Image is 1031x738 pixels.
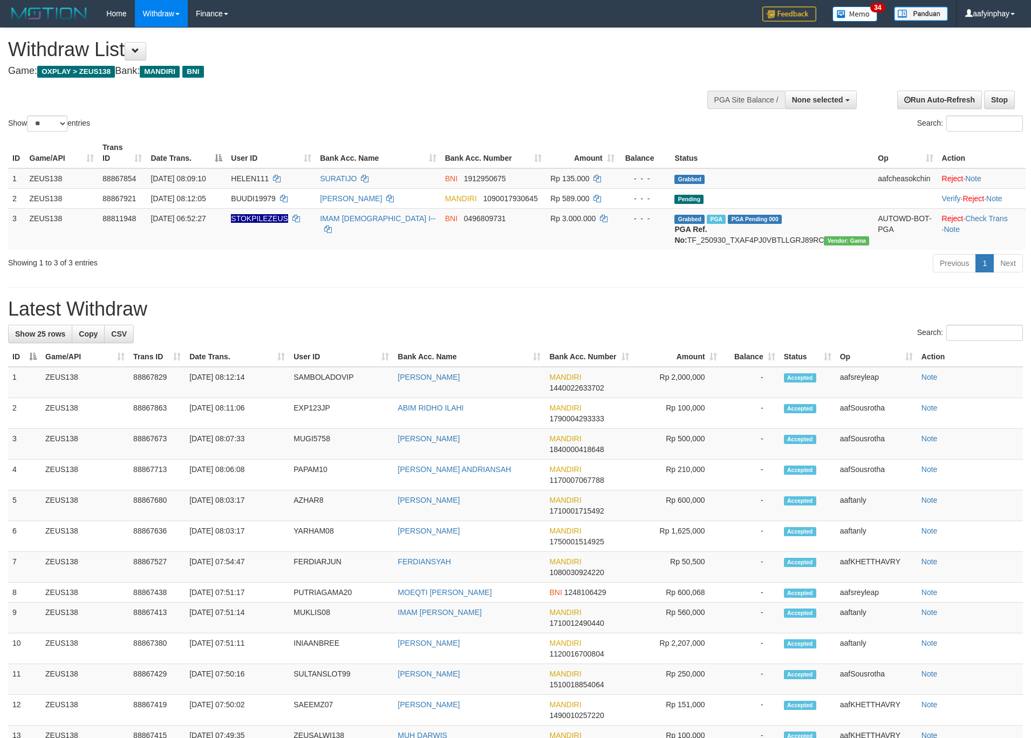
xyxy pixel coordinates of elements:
[921,373,938,381] a: Note
[836,347,917,367] th: Op: activate to sort column ascending
[185,583,289,603] td: [DATE] 07:51:17
[398,588,491,597] a: MOEQTI [PERSON_NAME]
[41,695,129,726] td: ZEUS138
[836,583,917,603] td: aafsreyleap
[8,367,41,398] td: 1
[8,138,25,168] th: ID
[289,490,393,521] td: AZHAR8
[151,214,206,223] span: [DATE] 06:52:27
[921,465,938,474] a: Note
[103,174,136,183] span: 88867854
[8,298,1023,320] h1: Latest Withdraw
[921,404,938,412] a: Note
[836,429,917,460] td: aafSousrotha
[185,603,289,633] td: [DATE] 07:51:14
[784,496,816,505] span: Accepted
[836,664,917,695] td: aafSousrotha
[8,168,25,189] td: 1
[8,39,677,60] h1: Withdraw List
[15,330,65,338] span: Show 25 rows
[674,195,704,204] span: Pending
[721,633,780,664] td: -
[721,490,780,521] td: -
[938,138,1026,168] th: Action
[619,138,671,168] th: Balance
[832,6,878,22] img: Button%20Memo.svg
[398,496,460,504] a: [PERSON_NAME]
[921,527,938,535] a: Note
[921,608,938,617] a: Note
[41,583,129,603] td: ZEUS138
[8,115,90,132] label: Show entries
[320,174,357,183] a: SURATIJO
[942,174,964,183] a: Reject
[8,5,90,22] img: MOTION_logo.png
[8,398,41,429] td: 2
[37,66,115,78] span: OXPLAY > ZEUS138
[873,208,937,250] td: AUTOWD-BOT-PGA
[670,208,873,250] td: TF_250930_TXAF4PJ0VBTLLGRJ89RC
[550,174,589,183] span: Rp 135.000
[784,466,816,475] span: Accepted
[398,434,460,443] a: [PERSON_NAME]
[445,194,477,203] span: MANDIRI
[8,583,41,603] td: 8
[933,254,976,272] a: Previous
[944,225,960,234] a: Note
[721,347,780,367] th: Balance: activate to sort column ascending
[289,429,393,460] td: MUGI5758
[8,552,41,583] td: 7
[784,527,816,536] span: Accepted
[633,347,721,367] th: Amount: activate to sort column ascending
[25,208,99,250] td: ZEUS138
[41,347,129,367] th: Game/API: activate to sort column ascending
[398,700,460,709] a: [PERSON_NAME]
[550,214,596,223] span: Rp 3.000.000
[549,445,604,454] span: Copy 1840000418648 to clipboard
[8,695,41,726] td: 12
[938,188,1026,208] td: · ·
[185,398,289,429] td: [DATE] 08:11:06
[921,496,938,504] a: Note
[707,91,785,109] div: PGA Site Balance /
[824,236,869,245] span: Vendor URL: https://trx31.1velocity.biz
[111,330,127,338] span: CSV
[633,367,721,398] td: Rp 2,000,000
[549,568,604,577] span: Copy 1080030924220 to clipboard
[897,91,982,109] a: Run Auto-Refresh
[464,174,506,183] span: Copy 1912950675 to clipboard
[984,91,1015,109] a: Stop
[185,521,289,552] td: [DATE] 08:03:17
[721,367,780,398] td: -
[549,537,604,546] span: Copy 1750001514925 to clipboard
[289,695,393,726] td: SAEEMZ07
[784,589,816,598] span: Accepted
[289,603,393,633] td: MUKLIS08
[441,138,547,168] th: Bank Acc. Number: activate to sort column ascending
[784,670,816,679] span: Accepted
[784,639,816,648] span: Accepted
[721,460,780,490] td: -
[129,695,185,726] td: 88867419
[721,603,780,633] td: -
[721,429,780,460] td: -
[784,609,816,618] span: Accepted
[549,669,581,678] span: MANDIRI
[965,174,981,183] a: Note
[986,194,1002,203] a: Note
[549,619,604,627] span: Copy 1710012490440 to clipboard
[231,194,276,203] span: BUUDI19979
[942,214,964,223] a: Reject
[674,225,707,244] b: PGA Ref. No:
[8,603,41,633] td: 9
[836,552,917,583] td: aafKHETTHAVRY
[633,603,721,633] td: Rp 560,000
[550,194,589,203] span: Rp 589.000
[633,695,721,726] td: Rp 151,000
[129,521,185,552] td: 88867636
[41,429,129,460] td: ZEUS138
[549,496,581,504] span: MANDIRI
[623,173,666,184] div: - - -
[8,490,41,521] td: 5
[784,701,816,710] span: Accepted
